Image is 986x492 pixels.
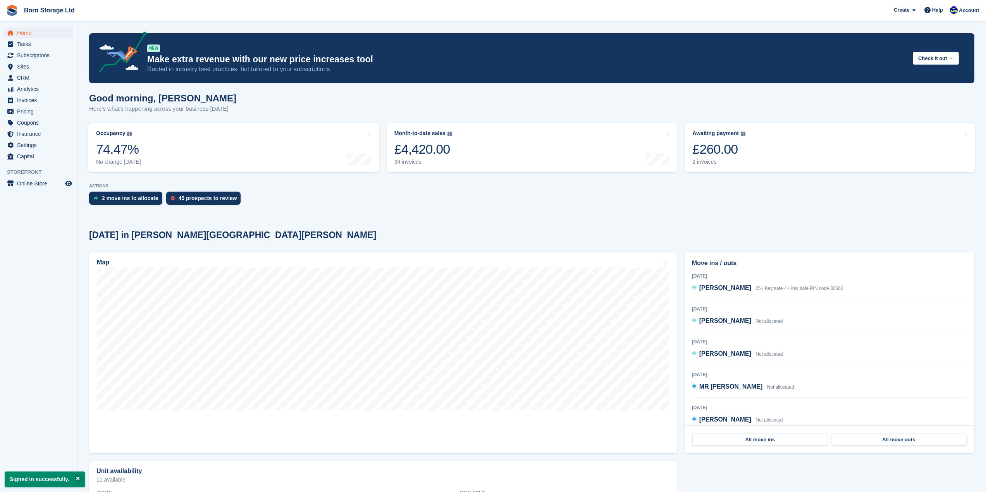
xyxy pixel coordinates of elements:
div: [DATE] [692,404,967,411]
span: [PERSON_NAME] [699,350,751,357]
p: Signed in successfully. [5,471,85,487]
a: [PERSON_NAME] 25 / Key safe 4 / Key safe PIN code 30660 [692,283,843,293]
span: Storefront [7,168,77,176]
a: All move outs [831,434,967,446]
a: [PERSON_NAME] Not allocated [692,349,783,359]
h1: Good morning, [PERSON_NAME] [89,93,236,103]
a: Map [89,252,677,453]
a: Boro Storage Ltd [21,4,78,17]
h2: Move ins / outs [692,259,967,268]
p: 11 available [96,477,669,482]
span: 25 / Key safe 4 / Key safe PIN code 30660 [755,286,843,291]
div: 2 invoices [692,159,745,165]
a: Awaiting payment £260.00 2 invoices [685,123,975,172]
div: 34 invoices [394,159,452,165]
a: menu [4,106,73,117]
span: Online Store [17,178,64,189]
p: Here's what's happening across your business [DATE] [89,105,236,113]
a: 45 prospects to review [166,192,245,209]
a: menu [4,61,73,72]
a: menu [4,72,73,83]
div: [DATE] [692,305,967,312]
img: icon-info-grey-7440780725fd019a000dd9b08b2336e03edf1995a4989e88bcd33f0948082b44.svg [447,132,452,136]
span: Capital [17,151,64,162]
div: No change [DATE] [96,159,141,165]
img: icon-info-grey-7440780725fd019a000dd9b08b2336e03edf1995a4989e88bcd33f0948082b44.svg [127,132,132,136]
a: menu [4,95,73,106]
div: NEW [147,45,160,52]
span: Sites [17,61,64,72]
a: menu [4,84,73,94]
a: menu [4,27,73,38]
img: Tobie Hillier [950,6,958,14]
img: stora-icon-8386f47178a22dfd0bd8f6a31ec36ba5ce8667c1dd55bd0f319d3a0aa187defe.svg [6,5,18,16]
span: Not allocated [755,351,783,357]
img: price-adjustments-announcement-icon-8257ccfd72463d97f412b2fc003d46551f7dbcb40ab6d574587a9cd5c0d94... [93,31,147,75]
span: [PERSON_NAME] [699,317,751,324]
span: [PERSON_NAME] [699,285,751,291]
div: [DATE] [692,273,967,279]
div: [DATE] [692,371,967,378]
a: Occupancy 74.47% No change [DATE] [88,123,379,172]
div: 45 prospects to review [179,195,237,201]
span: Not allocated [755,319,783,324]
h2: Map [97,259,109,266]
div: [DATE] [692,338,967,345]
div: Month-to-date sales [394,130,446,137]
span: Create [894,6,909,14]
a: menu [4,129,73,139]
span: Tasks [17,39,64,50]
span: Pricing [17,106,64,117]
a: MR [PERSON_NAME] Not allocated [692,382,794,392]
span: Not allocated [755,417,783,423]
div: 2 move ins to allocate [102,195,158,201]
a: menu [4,117,73,128]
div: £4,420.00 [394,141,452,157]
span: Not allocated [767,384,794,390]
span: Coupons [17,117,64,128]
a: menu [4,39,73,50]
span: Settings [17,140,64,151]
a: menu [4,140,73,151]
span: Subscriptions [17,50,64,61]
span: MR [PERSON_NAME] [699,383,763,390]
a: [PERSON_NAME] Not allocated [692,316,783,326]
p: ACTIONS [89,183,974,189]
div: Awaiting payment [692,130,739,137]
span: CRM [17,72,64,83]
h2: [DATE] in [PERSON_NAME][GEOGRAPHIC_DATA][PERSON_NAME] [89,230,376,240]
img: icon-info-grey-7440780725fd019a000dd9b08b2336e03edf1995a4989e88bcd33f0948082b44.svg [741,132,745,136]
a: [PERSON_NAME] Not allocated [692,415,783,425]
p: Rooted in industry best practices, but tailored to your subscriptions. [147,65,907,74]
div: Occupancy [96,130,125,137]
a: menu [4,178,73,189]
a: menu [4,151,73,162]
a: 2 move ins to allocate [89,192,166,209]
span: Account [959,7,979,14]
h2: Unit availability [96,468,142,475]
span: Insurance [17,129,64,139]
div: £260.00 [692,141,745,157]
p: Make extra revenue with our new price increases tool [147,54,907,65]
img: prospect-51fa495bee0391a8d652442698ab0144808aea92771e9ea1ae160a38d050c398.svg [171,196,175,201]
span: Analytics [17,84,64,94]
a: All move ins [692,434,828,446]
span: Invoices [17,95,64,106]
img: move_ins_to_allocate_icon-fdf77a2bb77ea45bf5b3d319d69a93e2d87916cf1d5bf7949dd705db3b84f3ca.svg [94,196,98,201]
div: 74.47% [96,141,141,157]
a: Preview store [64,179,73,188]
span: [PERSON_NAME] [699,416,751,423]
a: Month-to-date sales £4,420.00 34 invoices [387,123,677,172]
a: menu [4,50,73,61]
span: Home [17,27,64,38]
span: Help [932,6,943,14]
button: Check it out → [913,52,959,65]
